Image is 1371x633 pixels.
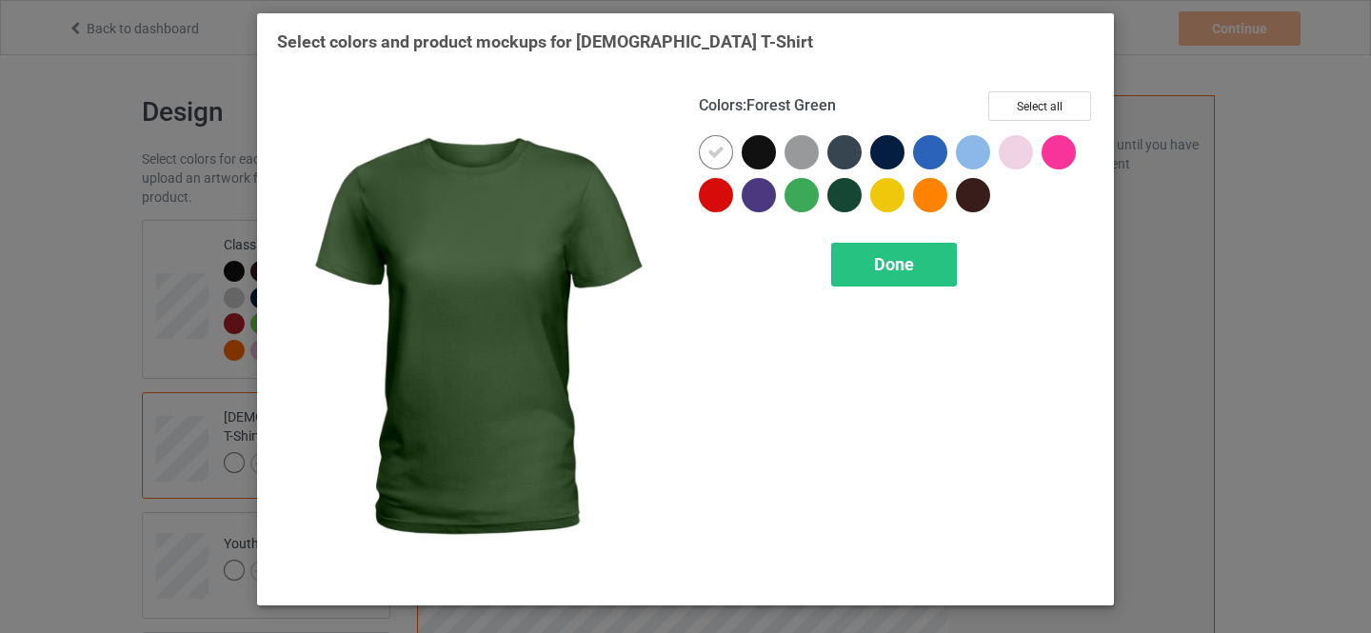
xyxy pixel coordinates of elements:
h4: : [699,96,836,116]
img: regular.jpg [277,91,672,585]
button: Select all [988,91,1091,121]
span: Forest Green [746,96,836,114]
span: Select colors and product mockups for [DEMOGRAPHIC_DATA] T-Shirt [277,31,813,51]
span: Colors [699,96,743,114]
span: Done [874,254,914,274]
